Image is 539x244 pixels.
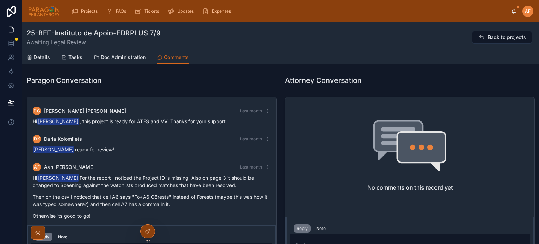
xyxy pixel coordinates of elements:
span: Daria Kolomiiets [44,136,82,143]
span: AF [525,8,531,14]
span: DG [34,108,40,114]
a: Tasks [61,51,82,65]
h2: No comments on this record yet [367,183,453,192]
a: FAQs [104,5,131,18]
span: DK [34,136,40,142]
a: Comments [157,51,189,64]
span: Projects [81,8,98,14]
button: Reply [294,224,311,233]
span: Updates [177,8,194,14]
button: Note [313,224,328,233]
div: scrollable content [66,4,511,19]
span: Expenses [212,8,231,14]
span: Hi , this project is ready for ATFS and VV. Thanks for your support. [33,118,227,124]
p: Then on the csv I noticed that cell A6 says "Fo+A6:C6rests" instead of Forests (maybe this was ho... [33,193,271,208]
span: Tasks [68,54,82,61]
span: Last month [240,136,262,141]
span: Ash [PERSON_NAME] [44,164,95,171]
button: Note [55,233,70,241]
a: Expenses [200,5,236,18]
h1: Paragon Conversation [27,75,101,85]
span: [PERSON_NAME] [37,174,79,182]
h1: Attorney Conversation [285,75,361,85]
span: Last month [240,108,262,113]
a: Projects [69,5,102,18]
span: [PERSON_NAME] [33,146,74,153]
span: Details [34,54,50,61]
img: App logo [28,6,60,17]
div: Note [58,234,67,240]
span: ready for review! [33,146,114,152]
span: AF [34,164,40,170]
span: [PERSON_NAME] [37,118,79,125]
span: Doc Administration [101,54,146,61]
span: FAQs [116,8,126,14]
span: Tickets [144,8,159,14]
span: Back to projects [488,34,526,41]
span: Awaiting Legal Review [27,38,161,46]
p: Hi For the report I noticed the Project ID is missing. Also on page 3 it should be changed to Sce... [33,174,271,189]
a: Details [27,51,50,65]
a: Tickets [132,5,164,18]
span: [PERSON_NAME] [PERSON_NAME] [44,107,126,114]
button: Back to projects [472,31,532,44]
a: Doc Administration [94,51,146,65]
span: Comments [164,54,189,61]
div: Note [316,226,326,231]
p: Otherwise its good to go! [33,212,271,219]
h1: 25-BEF-Instituto de Apoio-EDRPLUS 7/9 [27,28,161,38]
a: Updates [165,5,199,18]
span: Last month [240,164,262,170]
